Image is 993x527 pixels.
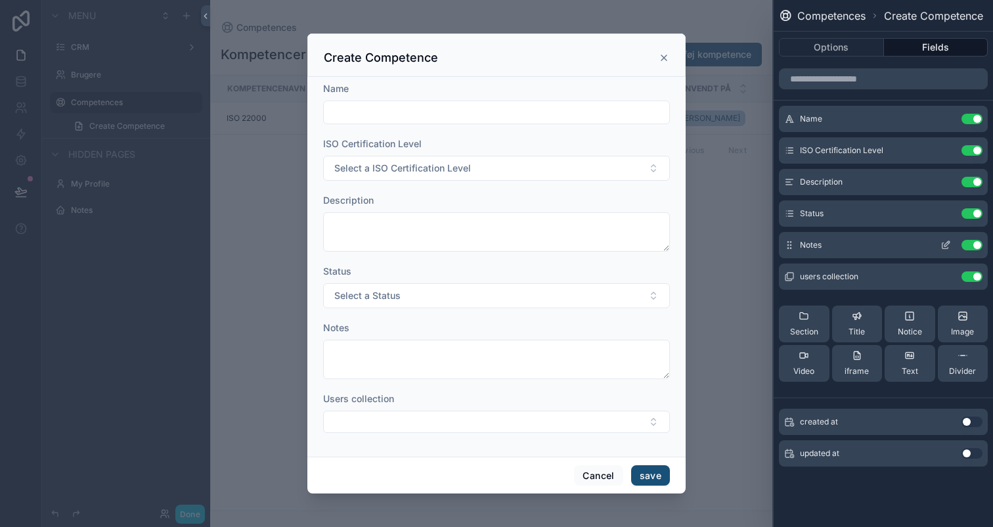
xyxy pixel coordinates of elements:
[323,393,394,404] span: Users collection
[832,345,883,382] button: iframe
[800,114,822,124] span: Name
[334,162,471,175] span: Select a ISO Certification Level
[849,327,865,337] span: Title
[938,345,988,382] button: Divider
[800,240,822,250] span: Notes
[949,366,976,377] span: Divider
[800,271,858,282] span: users collection
[779,345,829,382] button: Video
[938,306,988,342] button: Image
[800,208,824,219] span: Status
[800,417,838,427] span: created at
[790,327,818,337] span: Section
[800,448,839,459] span: updated at
[323,283,670,308] button: Select Button
[334,289,401,302] span: Select a Status
[951,327,974,337] span: Image
[323,265,351,277] span: Status
[574,465,623,486] button: Cancel
[323,195,374,206] span: Description
[323,411,670,433] button: Select Button
[902,366,918,377] span: Text
[885,345,935,382] button: Text
[845,366,869,377] span: iframe
[793,366,814,377] span: Video
[779,38,884,57] button: Options
[884,38,988,57] button: Fields
[800,145,883,156] span: ISO Certification Level
[324,50,438,66] h3: Create Competence
[797,8,866,24] span: Competences
[885,306,935,342] button: Notice
[832,306,883,342] button: Title
[323,138,422,149] span: ISO Certification Level
[323,83,349,94] span: Name
[884,8,983,24] span: Create Competence
[631,465,670,486] button: save
[800,177,843,187] span: Description
[898,327,922,337] span: Notice
[323,322,349,333] span: Notes
[323,156,670,181] button: Select Button
[779,306,829,342] button: Section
